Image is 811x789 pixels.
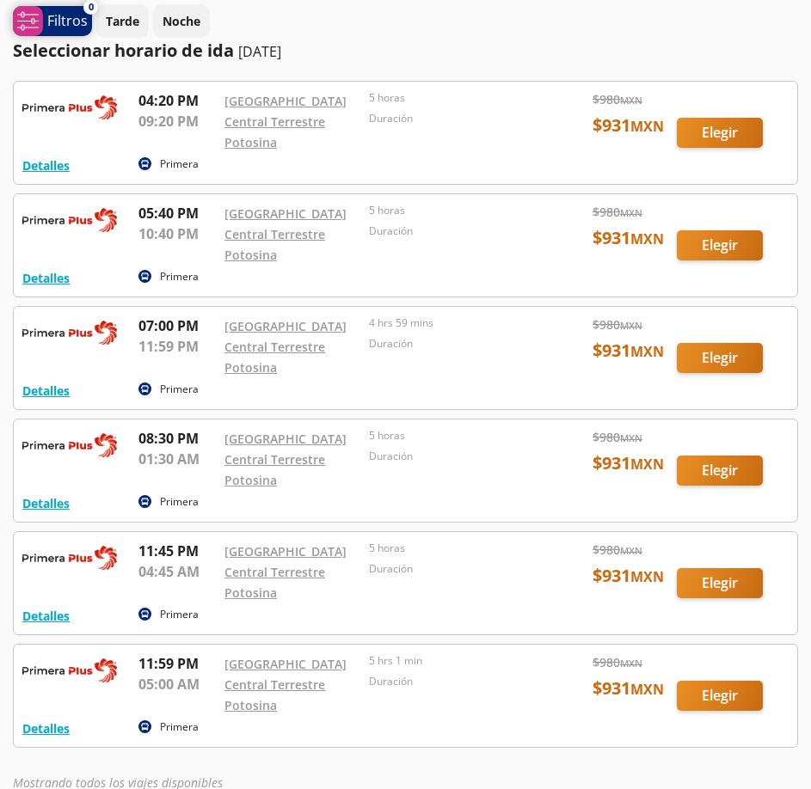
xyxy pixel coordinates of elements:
[224,656,347,672] a: [GEOGRAPHIC_DATA]
[224,113,325,150] a: Central Terrestre Potosina
[160,607,199,622] p: Primera
[160,719,199,735] p: Primera
[22,494,70,512] button: Detalles
[224,318,347,334] a: [GEOGRAPHIC_DATA]
[224,676,325,713] a: Central Terrestre Potosina
[160,494,199,510] p: Primera
[160,269,199,284] p: Primera
[238,41,281,62] p: [DATE]
[22,156,70,174] button: Detalles
[224,564,325,601] a: Central Terrestre Potosina
[163,12,200,30] p: Noche
[96,4,149,38] button: Tarde
[22,719,70,737] button: Detalles
[224,431,347,447] a: [GEOGRAPHIC_DATA]
[22,269,70,287] button: Detalles
[47,10,88,31] p: Filtros
[153,4,210,38] button: Noche
[224,226,325,263] a: Central Terrestre Potosina
[224,339,325,376] a: Central Terrestre Potosina
[224,205,347,222] a: [GEOGRAPHIC_DATA]
[160,156,199,172] p: Primera
[13,6,92,36] button: 0Filtros
[224,93,347,109] a: [GEOGRAPHIC_DATA]
[224,543,347,560] a: [GEOGRAPHIC_DATA]
[224,451,325,488] a: Central Terrestre Potosina
[106,12,139,30] p: Tarde
[22,607,70,625] button: Detalles
[160,382,199,397] p: Primera
[13,38,234,64] p: Seleccionar horario de ida
[22,382,70,400] button: Detalles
